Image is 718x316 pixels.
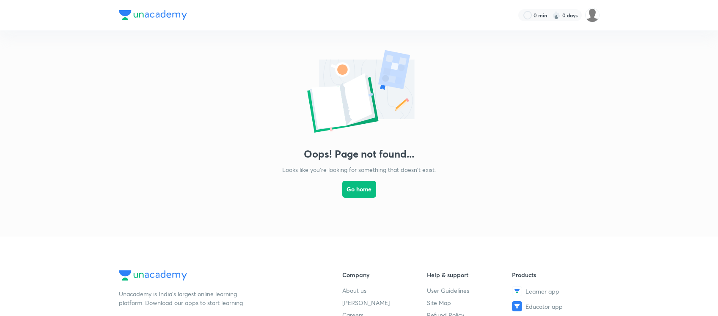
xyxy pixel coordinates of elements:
[552,11,561,19] img: streak
[119,270,187,281] img: Company Logo
[525,302,563,311] span: Educator app
[512,286,522,296] img: Learner app
[342,298,427,307] a: [PERSON_NAME]
[119,10,187,20] img: Company Logo
[427,286,512,295] a: User Guidelines
[275,47,444,138] img: error
[427,298,512,307] a: Site Map
[304,148,414,160] h3: Oops! Page not found...
[525,287,559,296] span: Learner app
[342,181,376,198] button: Go home
[512,270,597,279] h6: Products
[119,270,315,283] a: Company Logo
[342,174,376,220] a: Go home
[342,270,427,279] h6: Company
[119,289,246,307] p: Unacademy is India’s largest online learning platform. Download our apps to start learning
[342,286,427,295] a: About us
[512,286,597,296] a: Learner app
[427,270,512,279] h6: Help & support
[512,301,597,311] a: Educator app
[585,8,600,22] img: Dipti
[512,301,522,311] img: Educator app
[282,165,436,174] p: Looks like you're looking for something that doesn't exist.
